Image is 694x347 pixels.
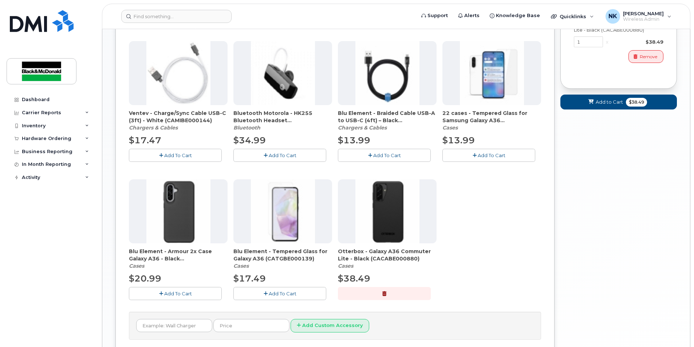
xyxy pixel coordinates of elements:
[338,109,437,131] div: Blu Element - Braided Cable USB-A to USB-C (4ft) – Black (CAMIPZ000176)
[460,41,524,105] img: accessory37072.JPG
[129,109,228,124] span: Ventev - Charge/Sync Cable USB-C (3ft) - White (CAMIBE000144)
[338,149,431,161] button: Add To Cart
[129,248,228,262] span: Blu Element - Armour 2x Case Galaxy A36 - Black (CACABE000879)
[164,152,192,158] span: Add To Cart
[338,109,437,124] span: Blu Element - Braided Cable USB-A to USB-C (4ft) – Black (CAMIPZ000176)
[442,124,458,131] em: Cases
[628,50,663,63] button: Remove
[136,319,212,332] input: Example: Wall Charger
[269,152,296,158] span: Add To Cart
[600,9,677,24] div: Nuray Kiamil
[146,179,210,243] img: accessory37070.JPG
[233,287,326,300] button: Add To Cart
[269,291,296,296] span: Add To Cart
[608,12,617,21] span: NK
[603,39,611,45] div: x
[478,152,505,158] span: Add To Cart
[129,263,144,269] em: Cases
[427,12,448,19] span: Support
[611,39,663,45] div: $38.49
[121,10,232,23] input: Find something...
[233,135,266,145] span: $34.99
[453,8,485,23] a: Alerts
[485,8,545,23] a: Knowledge Base
[464,12,480,19] span: Alerts
[623,16,664,22] span: Wireless Admin
[560,13,586,19] span: Quicklinks
[373,152,401,158] span: Add To Cart
[129,273,161,284] span: $20.99
[442,135,475,145] span: $13.99
[251,179,315,243] img: accessory37073.JPG
[213,319,289,332] input: Price
[355,179,419,243] img: accessory37071.JPG
[338,135,370,145] span: $13.99
[233,109,332,131] div: Bluetooth Motorola - HK255 Bluetooth Headset (CABTBE000046)
[640,53,657,60] span: Remove
[623,11,664,16] span: [PERSON_NAME]
[496,12,540,19] span: Knowledge Base
[291,319,369,332] button: Add Custom Accessory
[338,248,437,270] div: Otterbox - Galaxy A36 Commuter Lite - Black (CACABE000880)
[626,98,647,107] span: $38.49
[233,149,326,161] button: Add To Cart
[338,248,437,262] span: Otterbox - Galaxy A36 Commuter Lite - Black (CACABE000880)
[129,135,161,145] span: $17.47
[164,291,192,296] span: Add To Cart
[338,263,353,269] em: Cases
[355,41,419,105] img: accessory36348.JPG
[129,248,228,270] div: Blu Element - Armour 2x Case Galaxy A36 - Black (CACABE000879)
[129,124,178,131] em: Chargers & Cables
[596,99,623,105] span: Add to Cart
[129,149,222,161] button: Add To Cart
[560,95,677,109] button: Add to Cart $38.49
[442,149,535,161] button: Add To Cart
[416,8,453,23] a: Support
[129,109,228,131] div: Ventev - Charge/Sync Cable USB-C (3ft) - White (CAMIBE000144)
[233,124,260,131] em: Bluetooth
[233,273,266,284] span: $17.49
[146,41,210,105] img: accessory36552.JPG
[442,109,541,131] div: 22 cases - Tempered Glass for Samsung Galaxy A36 (CATGBE000138)
[233,248,332,262] span: Blu Element - Tempered Glass for Galaxy A36 (CATGBE000139)
[233,263,249,269] em: Cases
[129,287,222,300] button: Add To Cart
[251,41,315,105] img: accessory36212.JPG
[442,109,541,124] span: 22 cases - Tempered Glass for Samsung Galaxy A36 (CATGBE000138)
[546,9,599,24] div: Quicklinks
[233,248,332,270] div: Blu Element - Tempered Glass for Galaxy A36 (CATGBE000139)
[338,273,370,284] span: $38.49
[233,109,332,124] span: Bluetooth Motorola - HK255 Bluetooth Headset (CABTBE000046)
[338,124,387,131] em: Chargers & Cables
